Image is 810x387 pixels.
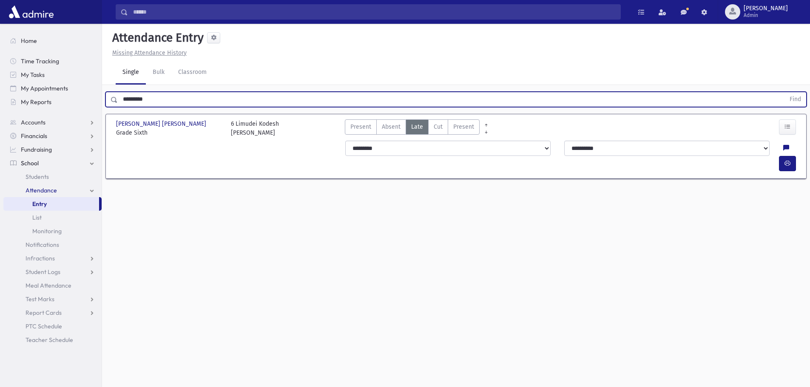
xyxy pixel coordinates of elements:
[3,197,99,211] a: Entry
[21,119,45,126] span: Accounts
[434,122,443,131] span: Cut
[171,61,213,85] a: Classroom
[32,200,47,208] span: Entry
[784,92,806,107] button: Find
[345,119,480,137] div: AttTypes
[109,31,204,45] h5: Attendance Entry
[26,282,71,289] span: Meal Attendance
[21,132,47,140] span: Financials
[3,54,102,68] a: Time Tracking
[3,34,102,48] a: Home
[3,306,102,319] a: Report Cards
[453,122,474,131] span: Present
[21,159,39,167] span: School
[26,295,54,303] span: Test Marks
[128,4,620,20] input: Search
[3,68,102,82] a: My Tasks
[3,211,102,224] a: List
[3,143,102,156] a: Fundraising
[116,61,146,85] a: Single
[32,227,62,235] span: Monitoring
[3,82,102,95] a: My Appointments
[744,5,788,12] span: [PERSON_NAME]
[3,319,102,333] a: PTC Schedule
[26,241,59,249] span: Notifications
[231,119,279,137] div: 6 Limudei Kodesh [PERSON_NAME]
[3,238,102,251] a: Notifications
[21,71,45,79] span: My Tasks
[21,57,59,65] span: Time Tracking
[32,214,42,221] span: List
[21,98,51,106] span: My Reports
[26,186,57,194] span: Attendance
[3,224,102,238] a: Monitoring
[350,122,371,131] span: Present
[116,119,208,128] span: [PERSON_NAME] [PERSON_NAME]
[26,336,73,344] span: Teacher Schedule
[21,146,52,153] span: Fundraising
[3,116,102,129] a: Accounts
[3,184,102,197] a: Attendance
[3,156,102,170] a: School
[744,12,788,19] span: Admin
[26,173,49,181] span: Students
[21,37,37,45] span: Home
[109,49,187,56] a: Missing Attendance History
[26,268,60,276] span: Student Logs
[3,95,102,109] a: My Reports
[26,254,55,262] span: Infractions
[146,61,171,85] a: Bulk
[3,251,102,265] a: Infractions
[112,49,187,56] u: Missing Attendance History
[26,322,62,330] span: PTC Schedule
[3,129,102,143] a: Financials
[411,122,423,131] span: Late
[116,128,222,137] span: Grade Sixth
[3,265,102,279] a: Student Logs
[3,333,102,347] a: Teacher Schedule
[3,292,102,306] a: Test Marks
[3,170,102,184] a: Students
[7,3,56,20] img: AdmirePro
[21,85,68,92] span: My Appointments
[3,279,102,292] a: Meal Attendance
[26,309,62,316] span: Report Cards
[382,122,401,131] span: Absent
